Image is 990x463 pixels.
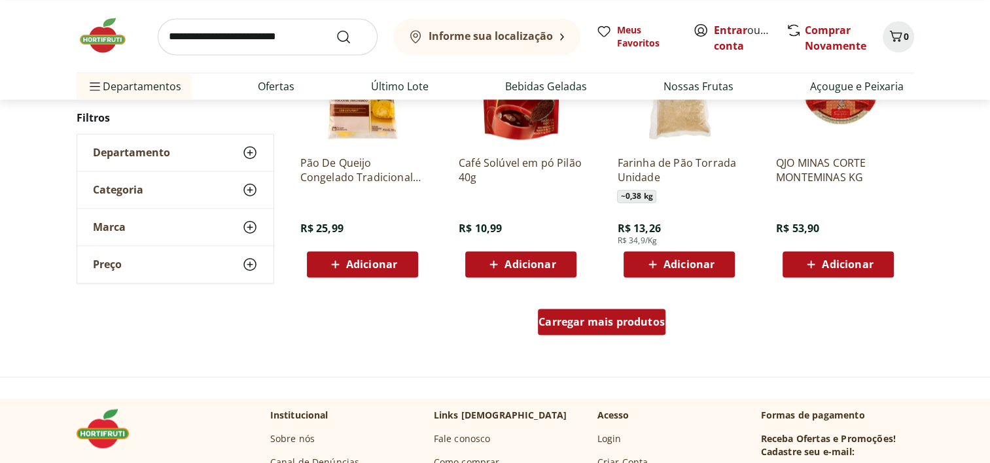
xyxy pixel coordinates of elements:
[93,220,126,233] span: Marca
[617,235,657,246] span: R$ 34,9/Kg
[776,221,819,235] span: R$ 53,90
[87,71,103,102] button: Menu
[346,259,397,269] span: Adicionar
[761,432,896,445] h3: Receba Ofertas e Promoções!
[459,156,583,184] a: Café Solúvel em pó Pilão 40g
[434,432,491,445] a: Fale conosco
[270,432,315,445] a: Sobre nós
[429,29,553,43] b: Informe sua localização
[714,23,747,37] a: Entrar
[77,16,142,55] img: Hortifruti
[714,22,772,54] span: ou
[783,251,894,277] button: Adicionar
[77,134,274,171] button: Departamento
[77,171,274,208] button: Categoria
[663,78,734,94] a: Nossas Frutas
[465,251,576,277] button: Adicionar
[617,156,741,184] a: Farinha de Pão Torrada Unidade
[761,445,855,458] h3: Cadastre seu e-mail:
[300,221,344,235] span: R$ 25,99
[459,221,502,235] span: R$ 10,99
[505,78,587,94] a: Bebidas Geladas
[307,251,418,277] button: Adicionar
[883,21,914,52] button: Carrinho
[300,156,425,184] a: Pão De Queijo Congelado Tradicional Recheio Catupiry Pacote 390G
[596,24,677,50] a: Meus Favoritos
[714,23,786,53] a: Criar conta
[597,409,629,422] p: Acesso
[434,409,567,422] p: Links [DEMOGRAPHIC_DATA]
[617,221,660,235] span: R$ 13,26
[158,18,378,55] input: search
[77,105,274,131] h2: Filtros
[504,259,556,269] span: Adicionar
[810,78,904,94] a: Açougue e Peixaria
[539,317,665,327] span: Carregar mais produtos
[336,29,367,44] button: Submit Search
[93,183,143,196] span: Categoria
[270,409,328,422] p: Institucional
[597,432,622,445] a: Login
[538,309,665,340] a: Carregar mais produtos
[77,246,274,283] button: Preço
[77,209,274,245] button: Marca
[93,146,170,159] span: Departamento
[805,23,866,53] a: Comprar Novamente
[822,259,873,269] span: Adicionar
[624,251,735,277] button: Adicionar
[904,30,909,43] span: 0
[761,409,914,422] p: Formas de pagamento
[87,71,181,102] span: Departamentos
[617,24,677,50] span: Meus Favoritos
[617,190,656,203] span: ~ 0,38 kg
[371,78,429,94] a: Último Lote
[258,78,294,94] a: Ofertas
[776,156,900,184] a: QJO MINAS CORTE MONTEMINAS KG
[93,258,122,271] span: Preço
[77,409,142,448] img: Hortifruti
[663,259,715,269] span: Adicionar
[393,18,580,55] button: Informe sua localização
